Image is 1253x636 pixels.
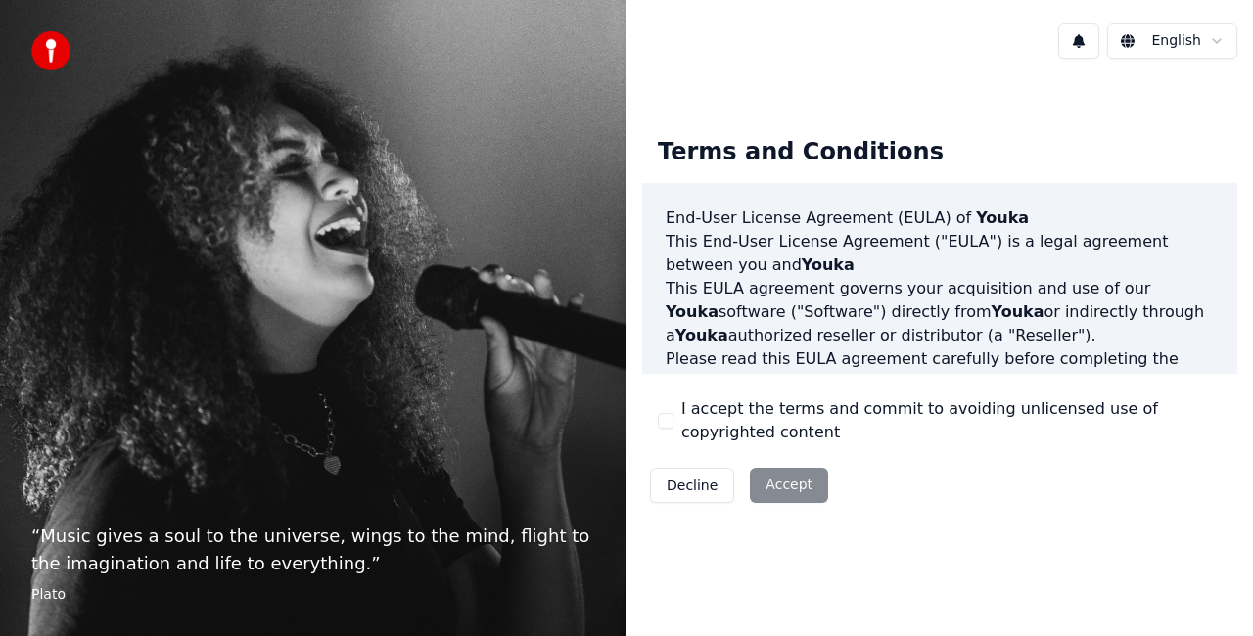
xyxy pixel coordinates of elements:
[681,397,1222,444] label: I accept the terms and commit to avoiding unlicensed use of copyrighted content
[666,302,719,321] span: Youka
[935,373,988,391] span: Youka
[666,347,1214,441] p: Please read this EULA agreement carefully before completing the installation process and using th...
[31,31,70,70] img: youka
[802,255,855,274] span: Youka
[31,522,595,577] p: “ Music gives a soul to the universe, wings to the mind, flight to the imagination and life to ev...
[666,277,1214,347] p: This EULA agreement governs your acquisition and use of our software ("Software") directly from o...
[31,585,595,605] footer: Plato
[992,302,1044,321] span: Youka
[675,326,728,344] span: Youka
[650,468,734,503] button: Decline
[666,206,1214,230] h3: End-User License Agreement (EULA) of
[642,121,959,184] div: Terms and Conditions
[976,208,1029,227] span: Youka
[666,230,1214,277] p: This End-User License Agreement ("EULA") is a legal agreement between you and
